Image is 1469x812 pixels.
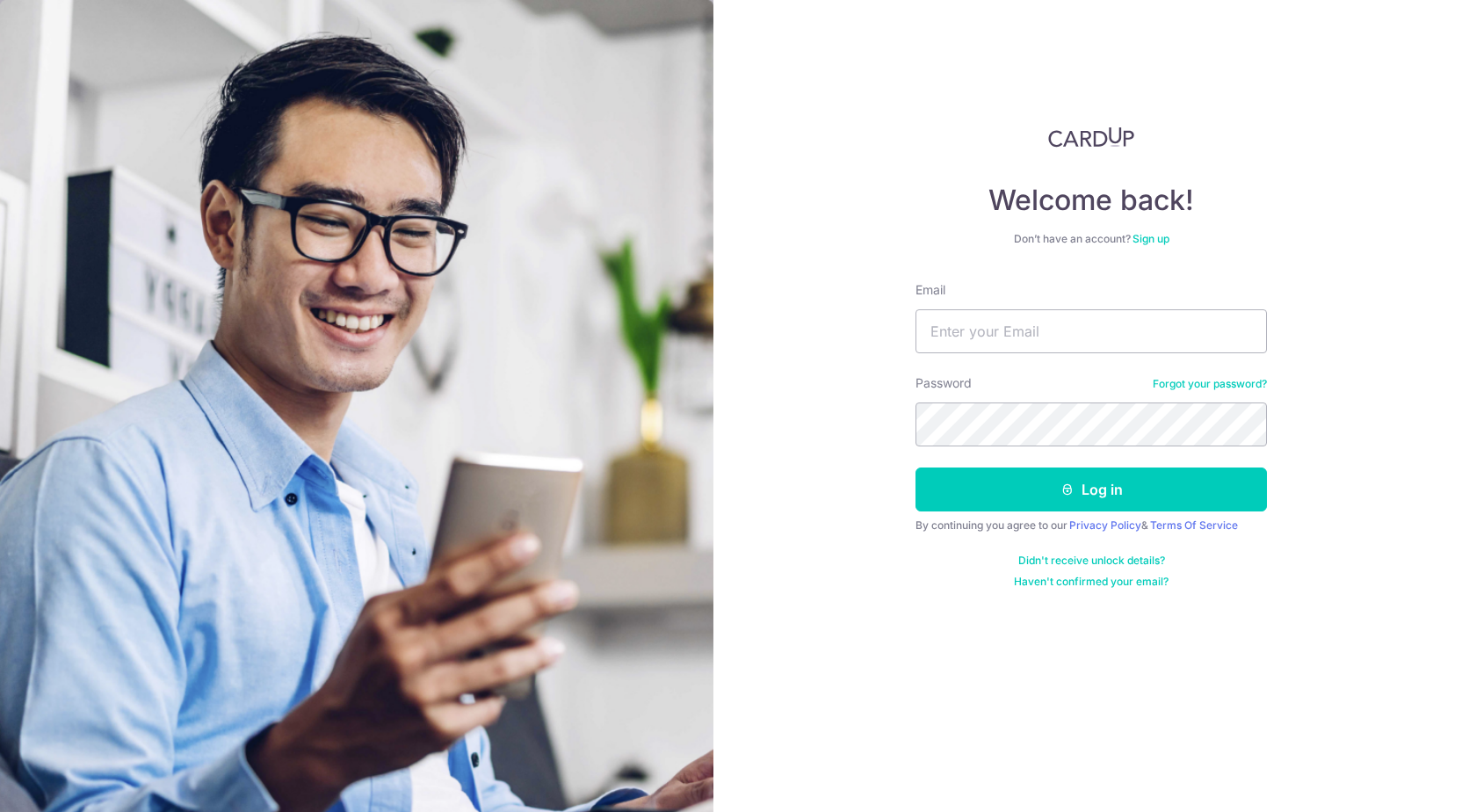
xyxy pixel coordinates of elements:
[915,183,1267,218] h4: Welcome back!
[915,309,1267,353] input: Enter your Email
[915,518,1267,533] div: By continuing you agree to our &
[915,374,972,392] label: Password
[1048,127,1134,148] img: CardUp Logo
[1018,554,1165,568] a: Didn't receive unlock details?
[915,281,945,299] label: Email
[915,232,1267,246] div: Don’t have an account?
[915,468,1267,511] button: Log in
[1069,518,1141,532] a: Privacy Policy
[1150,518,1238,532] a: Terms Of Service
[1153,377,1267,391] a: Forgot your password?
[1133,232,1169,245] a: Sign up
[1014,575,1169,589] a: Haven't confirmed your email?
